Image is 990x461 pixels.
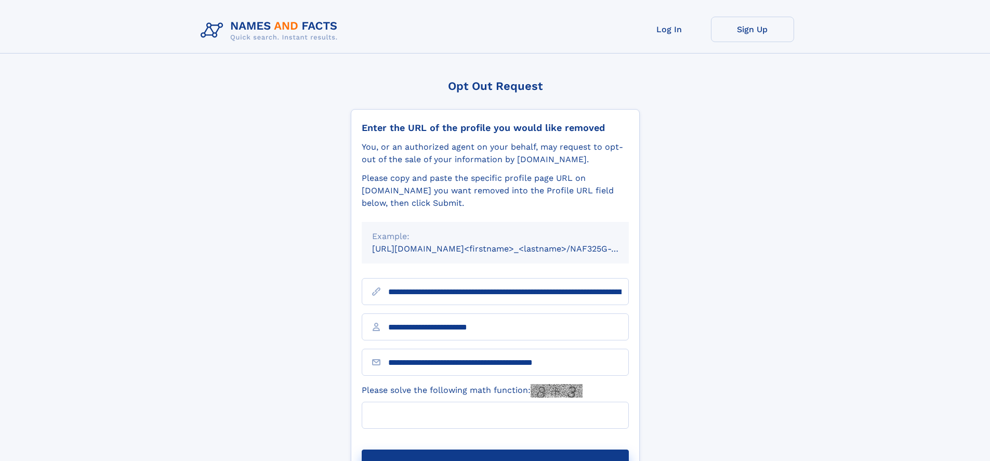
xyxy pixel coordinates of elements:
div: Please copy and paste the specific profile page URL on [DOMAIN_NAME] you want removed into the Pr... [362,172,629,209]
div: You, or an authorized agent on your behalf, may request to opt-out of the sale of your informatio... [362,141,629,166]
a: Sign Up [711,17,794,42]
div: Enter the URL of the profile you would like removed [362,122,629,134]
a: Log In [628,17,711,42]
img: Logo Names and Facts [196,17,346,45]
label: Please solve the following math function: [362,384,583,398]
div: Opt Out Request [351,80,640,93]
small: [URL][DOMAIN_NAME]<firstname>_<lastname>/NAF325G-xxxxxxxx [372,244,649,254]
div: Example: [372,230,618,243]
